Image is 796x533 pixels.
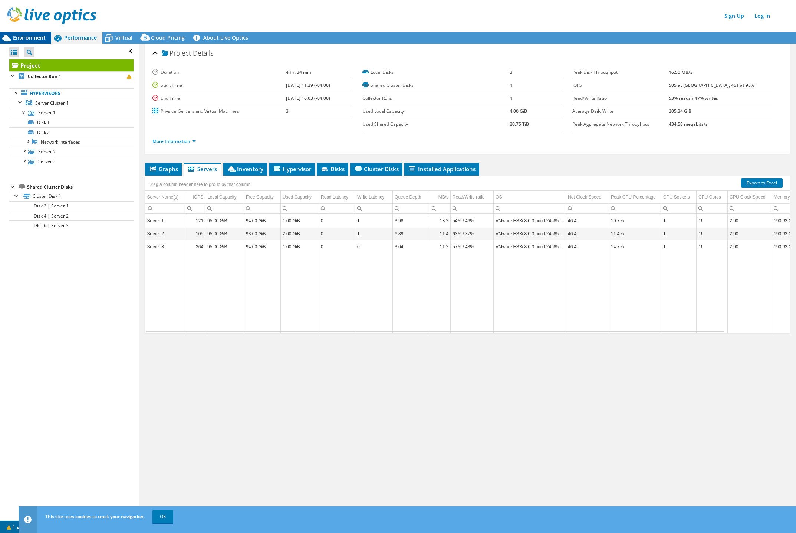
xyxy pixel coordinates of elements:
b: 205.34 GiB [669,108,691,114]
td: Column Net Clock Speed, Value 46.4 [566,215,609,228]
a: Hypervisors [9,88,134,98]
td: Local Capacity Column [205,191,244,204]
td: Column OS, Value VMware ESXi 8.0.3 build-24585383 [494,228,566,241]
b: 16.50 MB/s [669,69,693,75]
span: Graphs [149,165,178,173]
td: Column CPU Clock Speed, Filter cell [728,204,772,214]
span: Inventory [227,165,263,173]
td: Column Read/Write ratio, Value 63% / 37% [451,228,494,241]
td: Column CPU Sockets, Value 1 [661,228,697,241]
td: Column Read/Write ratio, Value 54% / 46% [451,215,494,228]
label: Duration [152,69,286,76]
td: Column Write Latency, Value 0 [355,241,393,254]
td: Column Free Capacity, Filter cell [244,204,281,214]
b: 3 [510,69,512,75]
div: OS [496,193,502,202]
a: Network Interfaces [9,137,134,147]
a: Sign Up [721,10,748,21]
div: Data grid [145,176,790,333]
td: Column CPU Sockets, Value 1 [661,241,697,254]
td: Read Latency Column [319,191,355,204]
b: [DATE] 16:03 (-04:00) [286,95,330,101]
td: Column IOPS, Value 364 [185,241,205,254]
label: Collector Runs [362,95,510,102]
label: Peak Disk Throughput [572,69,669,76]
td: Free Capacity Column [244,191,281,204]
a: Disk 4 | Server 2 [9,211,134,220]
label: Peak Aggregate Network Throughput [572,121,669,128]
td: Server Name(s) Column [145,191,185,204]
a: Log In [751,10,774,21]
div: Memory [774,193,790,202]
td: Column Server Name(s), Value Server 3 [145,241,185,254]
td: Column CPU Cores, Filter cell [697,204,728,214]
div: Used Capacity [283,193,312,202]
td: Column Queue Depth, Value 3.04 [393,241,430,254]
div: CPU Sockets [663,193,690,202]
td: Column Write Latency, Value 1 [355,215,393,228]
td: Column Net Clock Speed, Value 46.4 [566,241,609,254]
td: CPU Cores Column [697,191,728,204]
td: Peak CPU Percentage Column [609,191,661,204]
b: 4.00 GiB [510,108,527,114]
td: Column CPU Cores, Value 16 [697,241,728,254]
td: Column Peak CPU Percentage, Value 11.4% [609,228,661,241]
div: Server Name(s) [147,193,179,202]
td: Column Used Capacity, Value 2.00 GiB [281,228,319,241]
label: Local Disks [362,69,510,76]
td: Column Free Capacity, Value 94.00 GiB [244,241,281,254]
td: Column Local Capacity, Value 95.00 GiB [205,228,244,241]
div: Shared Cluster Disks [27,183,134,192]
span: Details [193,49,213,58]
td: Column MB/s, Value 13.2 [430,215,451,228]
a: Server 3 [9,157,134,166]
td: Column Used Capacity, Value 1.00 GiB [281,215,319,228]
span: Virtual [115,34,132,41]
a: Server Cluster 1 [9,98,134,108]
td: Column Read Latency, Filter cell [319,204,355,214]
a: Collector Run 1 [9,71,134,81]
b: [DATE] 11:29 (-04:00) [286,82,330,88]
td: Column Free Capacity, Value 93.00 GiB [244,228,281,241]
td: Column IOPS, Value 105 [185,228,205,241]
td: Column Queue Depth, Value 6.89 [393,228,430,241]
td: OS Column [494,191,566,204]
div: Drag a column header here to group by that column [147,179,253,190]
b: 4 hr, 34 min [286,69,311,75]
a: Cluster Disk 1 [9,192,134,201]
div: Read/Write ratio [453,193,484,202]
td: MB/s Column [430,191,451,204]
b: 20.75 TiB [510,121,529,127]
td: Column CPU Sockets, Value 1 [661,215,697,228]
label: Used Shared Capacity [362,121,510,128]
td: Column OS, Filter cell [494,204,566,214]
td: Column Peak CPU Percentage, Value 14.7% [609,241,661,254]
div: IOPS [193,193,203,202]
label: Shared Cluster Disks [362,82,510,89]
span: Performance [64,34,97,41]
td: Column Write Latency, Filter cell [355,204,393,214]
span: Server Cluster 1 [35,100,69,106]
b: 1 [510,95,512,101]
td: Column MB/s, Value 11.4 [430,228,451,241]
img: live_optics_svg.svg [7,7,96,24]
label: Average Daily Write [572,108,669,115]
td: Column Queue Depth, Value 3.98 [393,215,430,228]
td: Column Server Name(s), Value Server 2 [145,228,185,241]
td: Column OS, Value VMware ESXi 8.0.3 build-24585383 [494,215,566,228]
td: Column CPU Clock Speed, Value 2.90 [728,241,772,254]
div: Peak CPU Percentage [611,193,656,202]
td: Column Used Capacity, Filter cell [281,204,319,214]
td: IOPS Column [185,191,205,204]
span: Hypervisor [273,165,311,173]
span: Project [162,50,191,57]
td: Column Read Latency, Value 0 [319,228,355,241]
span: Cloud Pricing [151,34,185,41]
td: Column MB/s, Filter cell [430,204,451,214]
div: Read Latency [321,193,348,202]
div: CPU Clock Speed [730,193,766,202]
a: Disk 2 [9,127,134,137]
div: CPU Cores [698,193,721,202]
a: Export to Excel [741,178,783,188]
div: Free Capacity [246,193,274,202]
